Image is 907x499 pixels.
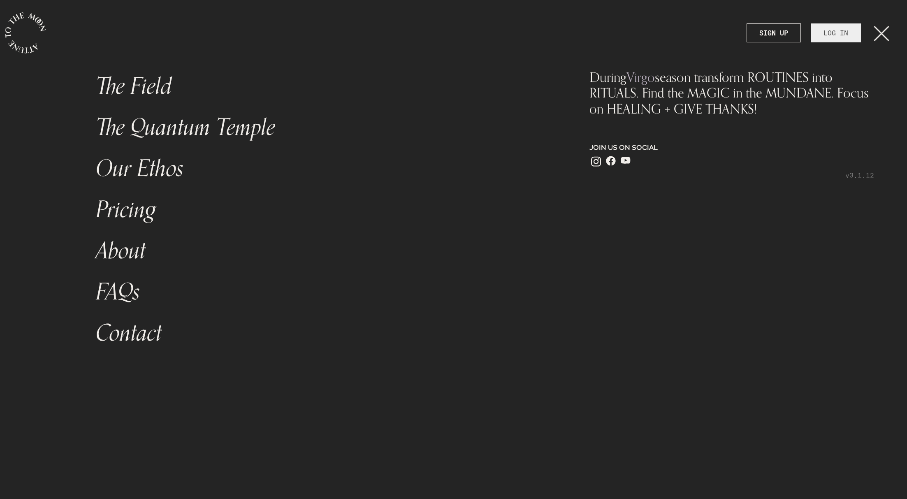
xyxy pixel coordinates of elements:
[589,143,874,153] p: JOIN US ON SOCIAL
[589,69,874,116] div: During season transform ROUTINES into RITUALS. Find the MAGIC in the MUNDANE. Focus on HEALING + ...
[91,189,545,230] a: Pricing
[759,28,788,38] strong: SIGN UP
[91,230,545,272] a: About
[626,69,655,85] span: Virgo
[589,170,874,180] p: v3.1.12
[811,23,861,42] a: LOG IN
[91,313,545,354] a: Contact
[747,23,801,42] a: SIGN UP
[91,66,545,107] a: The Field
[91,107,545,148] a: The Quantum Temple
[91,272,545,313] a: FAQs
[91,148,545,189] a: Our Ethos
